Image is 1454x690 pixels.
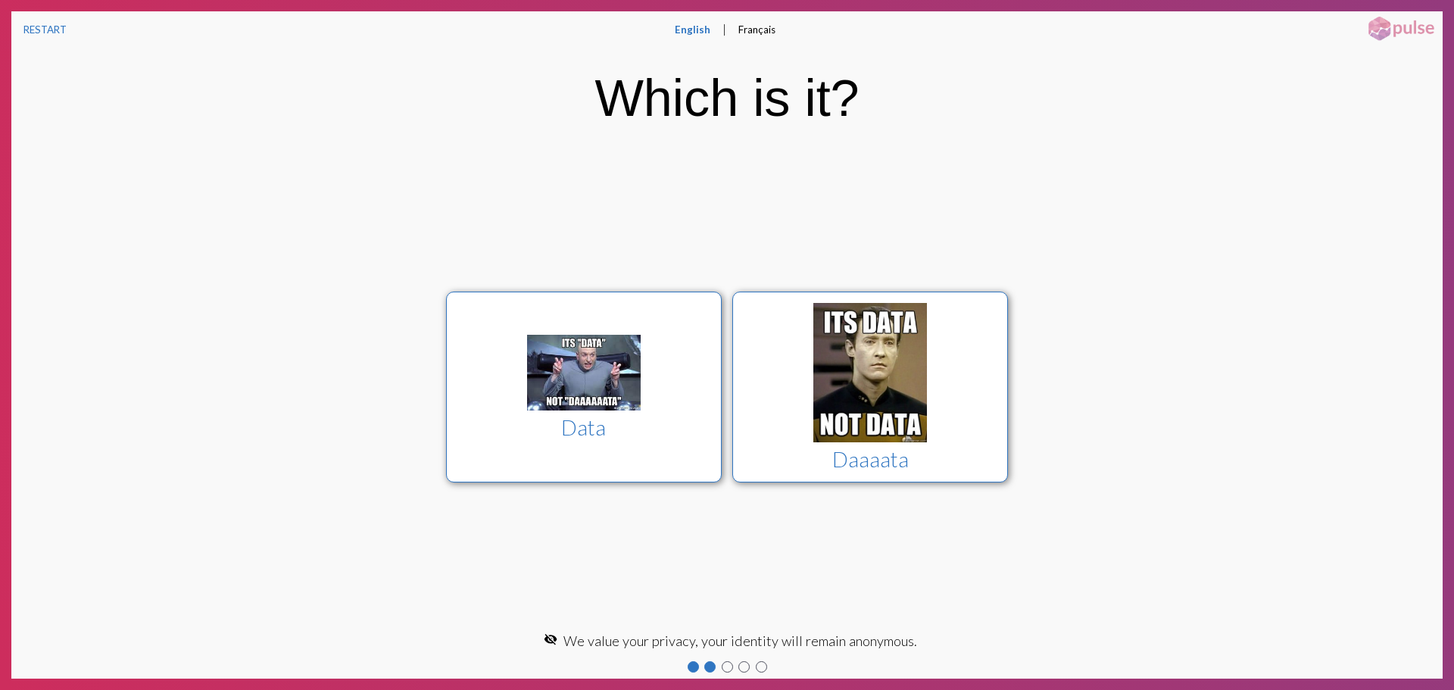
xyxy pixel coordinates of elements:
[527,335,641,411] img: Data
[11,11,79,48] button: RESTART
[747,447,994,472] div: Daaaata
[663,11,722,48] button: English
[732,292,1008,482] button: DaaaataDaaaata
[726,11,788,48] button: Français
[813,303,927,442] img: Daaaata
[460,415,707,440] div: Data
[594,68,859,127] div: Which is it?
[563,632,917,649] span: We value your privacy, your identity will remain anonymous.
[544,632,557,646] mat-icon: visibility_off
[1363,15,1439,42] img: pulsehorizontalsmall.png
[446,292,722,482] button: DataData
